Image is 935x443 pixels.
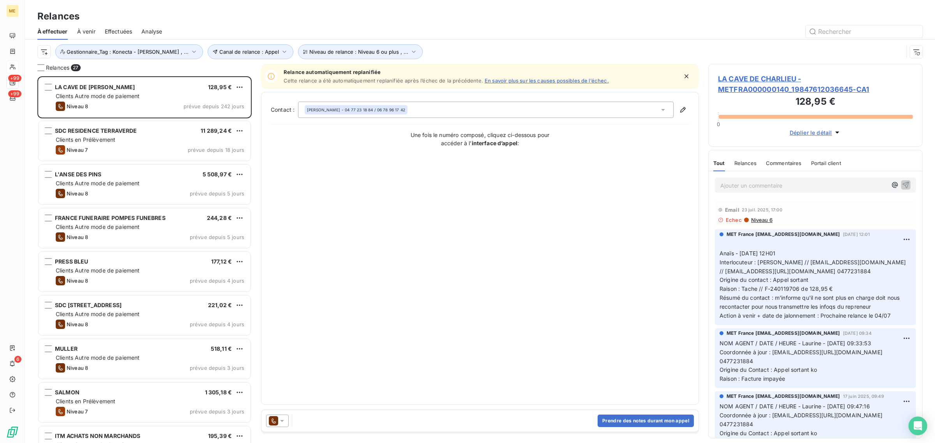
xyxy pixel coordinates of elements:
[205,389,232,396] span: 1 305,18 €
[55,302,122,308] span: SDC [STREET_ADDRESS]
[67,103,88,109] span: Niveau 8
[71,64,80,71] span: 27
[55,258,88,265] span: PRESS BLEU
[720,285,833,292] span: Raison : Tache // F-240119706 de 128,95 €
[190,321,244,327] span: prévue depuis 4 jours
[718,74,913,95] span: LA CAVE DE CHARLIEU - METFRA000000140_19847612036645-CA1
[284,77,483,84] span: Cette relance a été automatiquement replanifiée après l’échec de la précédente.
[190,408,244,415] span: prévue depuis 3 jours
[720,250,775,257] span: Anaïs - [DATE] 12H01
[806,25,923,38] input: Rechercher
[766,160,802,166] span: Commentaires
[309,49,408,55] span: Niveau de relance : Niveau 6 ou plus , ...
[37,76,252,443] div: grid
[105,28,132,35] span: Effectuées
[6,426,19,438] img: Logo LeanPay
[472,140,518,146] strong: interface d’appel
[208,432,232,439] span: 195,39 €
[720,340,871,346] span: NOM AGENT / DATE / HEURE - Laurine - [DATE] 09:33:53
[307,107,405,113] div: - 04 77 23 18 84 / 06 78 96 17 42
[726,217,742,223] span: Echec
[843,331,871,336] span: [DATE] 09:34
[720,349,884,364] span: Coordonnée à jour : [EMAIL_ADDRESS][URL][DOMAIN_NAME] 0477231884
[67,408,88,415] span: Niveau 7
[211,345,232,352] span: 518,11 €
[56,93,140,99] span: Clients Autre mode de paiement
[727,393,840,400] span: MET France [EMAIL_ADDRESS][DOMAIN_NAME]
[485,77,609,84] a: En savoir plus sur les causes possibles de l’échec.
[734,160,757,166] span: Relances
[67,190,88,197] span: Niveau 8
[208,84,232,90] span: 128,95 €
[55,127,137,134] span: SDC RESIDENCE TERRAVERDE
[56,136,115,143] span: Clients en Prélèvement
[67,365,88,371] span: Niveau 8
[307,107,340,113] span: [PERSON_NAME]
[298,44,423,59] button: Niveau de relance : Niveau 6 ou plus , ...
[55,389,79,396] span: SALMON
[67,147,88,153] span: Niveau 7
[271,106,298,114] label: Contact :
[284,69,609,75] span: Relance automatiquement replanifiée
[811,160,841,166] span: Portail client
[720,430,817,436] span: Origine du Contact : Appel sortant ko
[208,44,293,59] button: Canal de relance : Appel
[720,366,817,373] span: Origine du Contact : Appel sortant ko
[67,49,189,55] span: Gestionnaire_Tag : Konecta - [PERSON_NAME] , ...
[219,49,279,55] span: Canal de relance : Appel
[598,415,694,427] button: Prendre des notes durant mon appel
[8,90,21,97] span: +99
[203,171,232,178] span: 5 508,97 €
[56,180,140,186] span: Clients Autre mode de paiement
[183,103,244,109] span: prévue depuis 242 jours
[201,127,232,134] span: 11 289,24 €
[207,214,232,221] span: 244,28 €
[67,278,88,284] span: Niveau 8
[750,217,773,223] span: Niveau 6
[55,44,203,59] button: Gestionnaire_Tag : Konecta - [PERSON_NAME] , ...
[188,147,244,153] span: prévue depuis 18 jours
[720,294,901,310] span: Résumé du contact : m'informe qu'il ne sont plus en charge doit nous recontacter pour nous transm...
[67,234,88,240] span: Niveau 8
[713,160,725,166] span: Tout
[77,28,95,35] span: À venir
[725,207,739,213] span: Email
[190,190,244,197] span: prévue depuis 5 jours
[56,223,140,230] span: Clients Autre mode de paiement
[211,258,232,265] span: 177,12 €
[720,259,907,274] span: Interlocuteur : [PERSON_NAME] // [EMAIL_ADDRESS][DOMAIN_NAME] // [EMAIL_ADDRESS][URL][DOMAIN_NAME...
[56,398,115,404] span: Clients en Prélèvement
[46,64,69,72] span: Relances
[718,95,913,110] h3: 128,95 €
[742,207,782,212] span: 23 juil. 2025, 17:00
[843,232,870,237] span: [DATE] 12:01
[720,403,870,410] span: NOM AGENT / DATE / HEURE - Laurine - [DATE] 09:47:16
[727,231,840,238] span: MET France [EMAIL_ADDRESS][DOMAIN_NAME]
[67,321,88,327] span: Niveau 8
[14,356,21,363] span: 6
[55,171,101,178] span: L'ANSE DES PINS
[37,9,79,23] h3: Relances
[6,5,19,17] div: ME
[55,432,141,439] span: ITM ACHATS NON MARCHANDS
[190,278,244,284] span: prévue depuis 4 jours
[843,394,884,399] span: 17 juin 2025, 09:49
[56,267,140,274] span: Clients Autre mode de paiement
[190,365,244,371] span: prévue depuis 3 jours
[55,84,135,90] span: LA CAVE DE [PERSON_NAME]
[720,276,808,283] span: Origine du contact : Appel sortant
[727,330,840,337] span: MET France [EMAIL_ADDRESS][DOMAIN_NAME]
[141,28,162,35] span: Analyse
[190,234,244,240] span: prévue depuis 5 jours
[717,121,720,127] span: 0
[56,354,140,361] span: Clients Autre mode de paiement
[720,375,785,382] span: Raison : Facture impayée
[208,302,232,308] span: 221,02 €
[720,412,884,427] span: Coordonnée à jour : [EMAIL_ADDRESS][URL][DOMAIN_NAME] 0477231884
[909,417,927,435] div: Open Intercom Messenger
[55,345,78,352] span: MULLER
[56,311,140,317] span: Clients Autre mode de paiement
[720,312,891,319] span: Action à venir + date de jalonnement : Prochaine relance le 04/07
[8,75,21,82] span: +99
[787,128,844,137] button: Déplier le détail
